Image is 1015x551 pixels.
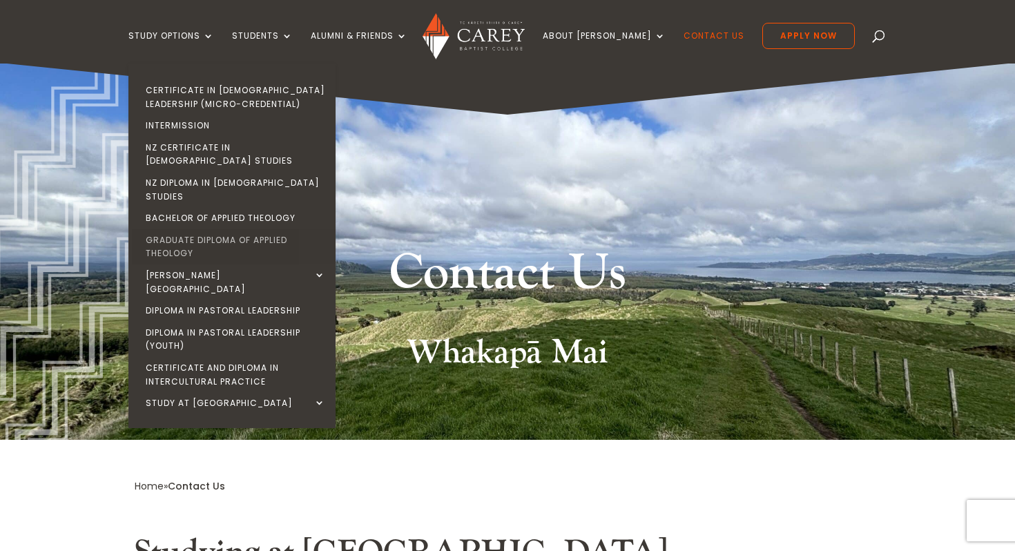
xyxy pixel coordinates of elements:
span: Contact Us [168,479,225,493]
a: About [PERSON_NAME] [543,31,666,64]
a: Intermission [132,115,339,137]
a: Diploma in Pastoral Leadership (Youth) [132,322,339,357]
a: Diploma in Pastoral Leadership [132,300,339,322]
a: Home [135,479,164,493]
a: Alumni & Friends [311,31,407,64]
h1: Contact Us [249,241,766,313]
a: [PERSON_NAME][GEOGRAPHIC_DATA] [132,264,339,300]
a: NZ Certificate in [DEMOGRAPHIC_DATA] Studies [132,137,339,172]
img: Carey Baptist College [423,13,524,59]
a: Study Options [128,31,214,64]
a: Contact Us [684,31,744,64]
a: NZ Diploma in [DEMOGRAPHIC_DATA] Studies [132,172,339,207]
h2: Whakapā Mai [135,333,880,380]
a: Apply Now [762,23,855,49]
a: Graduate Diploma of Applied Theology [132,229,339,264]
a: Certificate in [DEMOGRAPHIC_DATA] Leadership (Micro-credential) [132,79,339,115]
a: Bachelor of Applied Theology [132,207,339,229]
a: Study at [GEOGRAPHIC_DATA] [132,392,339,414]
a: Students [232,31,293,64]
span: » [135,479,225,493]
a: Certificate and Diploma in Intercultural Practice [132,357,339,392]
